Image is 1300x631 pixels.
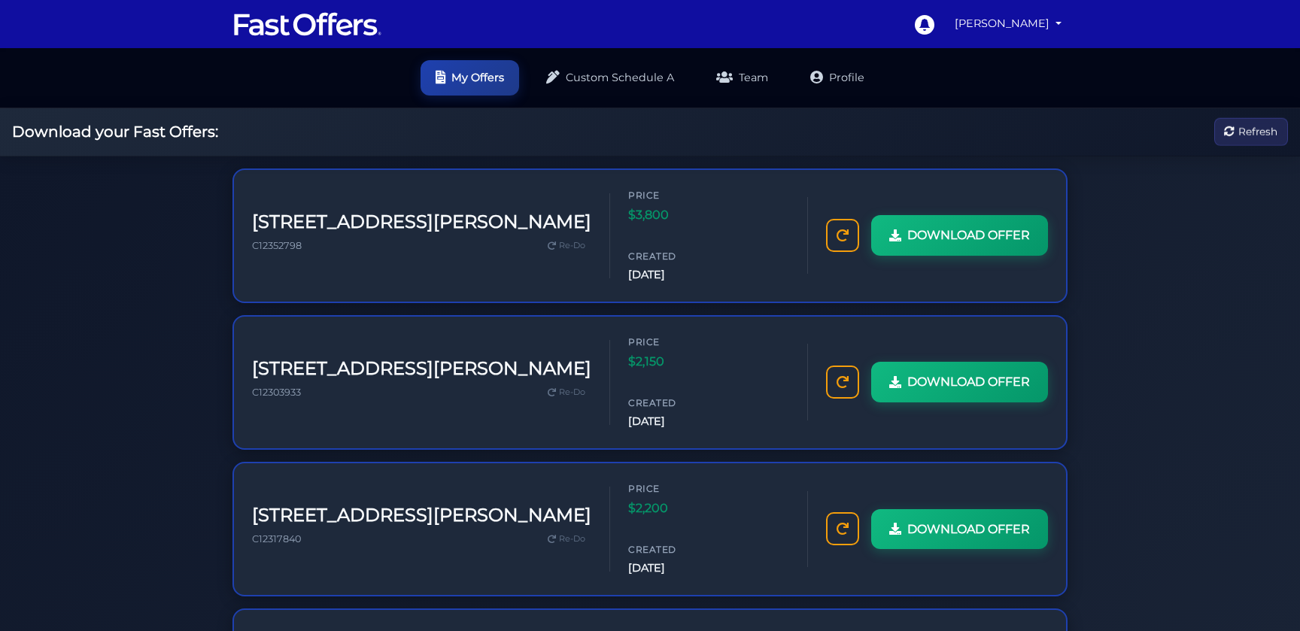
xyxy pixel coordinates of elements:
a: DOWNLOAD OFFER [871,362,1048,402]
span: Created [628,542,718,557]
a: Re-Do [542,383,591,402]
a: Re-Do [542,529,591,549]
span: Re-Do [559,239,585,253]
span: C12303933 [252,387,301,398]
a: Re-Do [542,236,591,256]
span: Created [628,396,718,410]
h3: [STREET_ADDRESS][PERSON_NAME] [252,211,591,233]
span: $2,200 [628,499,718,518]
a: Custom Schedule A [531,60,689,96]
a: Team [701,60,783,96]
h3: [STREET_ADDRESS][PERSON_NAME] [252,505,591,526]
a: [PERSON_NAME] [949,9,1068,38]
span: [DATE] [628,266,718,284]
span: Price [628,335,718,349]
span: Re-Do [559,532,585,546]
span: Created [628,249,718,263]
button: Refresh [1214,118,1288,146]
span: $3,800 [628,205,718,225]
span: [DATE] [628,560,718,577]
h2: Download your Fast Offers: [12,123,218,141]
span: $2,150 [628,352,718,372]
span: [DATE] [628,413,718,430]
iframe: Customerly Messenger Launcher [1243,572,1288,617]
span: DOWNLOAD OFFER [907,372,1030,392]
span: C12352798 [252,240,302,251]
a: Profile [795,60,879,96]
a: DOWNLOAD OFFER [871,509,1048,550]
span: C12317840 [252,533,301,545]
span: Price [628,188,718,202]
span: DOWNLOAD OFFER [907,520,1030,539]
h3: [STREET_ADDRESS][PERSON_NAME] [252,358,591,380]
span: Refresh [1238,123,1277,140]
a: My Offers [421,60,519,96]
span: Re-Do [559,386,585,399]
span: DOWNLOAD OFFER [907,226,1030,245]
a: DOWNLOAD OFFER [871,215,1048,256]
span: Price [628,481,718,496]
